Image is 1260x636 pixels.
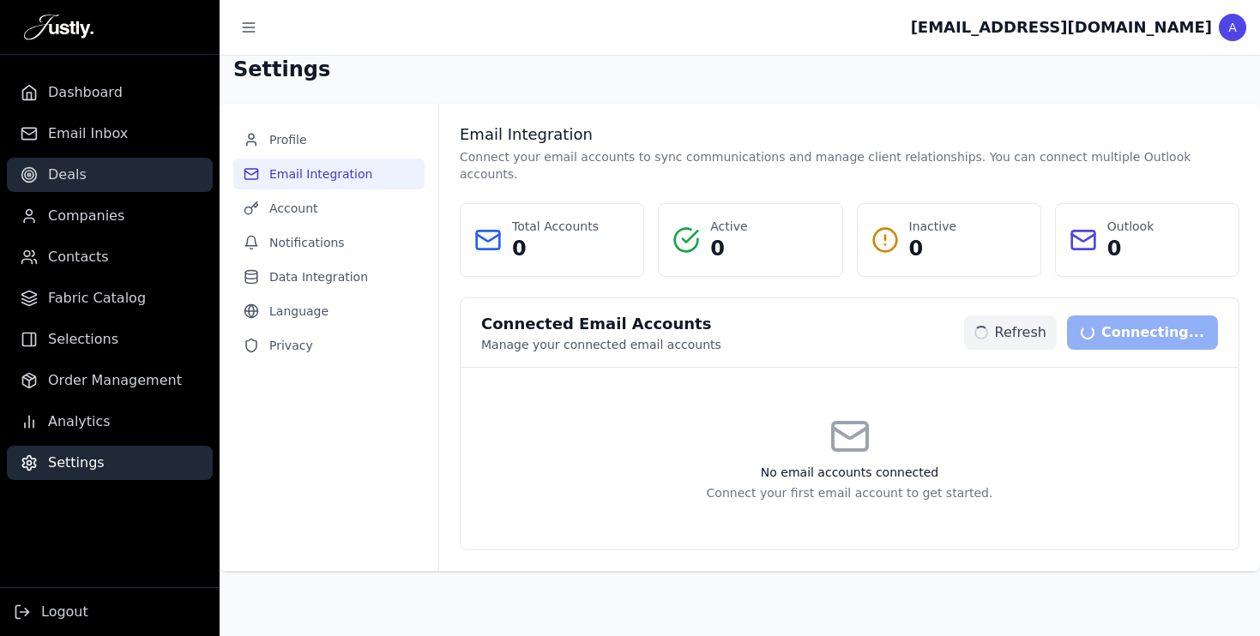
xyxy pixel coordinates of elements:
a: Companies [7,199,213,233]
div: A [1219,14,1246,41]
img: Justly Logo [24,14,93,41]
button: Account [233,193,425,224]
button: Data Integration [233,261,425,292]
a: Email Inbox [7,117,213,151]
h3: Connected Email Accounts [481,312,721,336]
p: Connect your email accounts to sync communications and manage client relationships. You can conne... [460,148,1239,183]
div: [EMAIL_ADDRESS][DOMAIN_NAME] [911,15,1212,39]
span: Deals [48,165,87,185]
span: Order Management [48,370,182,391]
p: 0 [710,235,747,262]
a: Dashboard [7,75,213,110]
a: Fabric Catalog [7,281,213,315]
button: Privacy [233,330,425,361]
button: Connecting... [1067,315,1218,350]
button: Toggle sidebar [233,12,264,43]
a: Contacts [7,240,213,274]
span: Analytics [48,411,111,432]
p: 0 [1107,235,1154,262]
span: Email Inbox [48,123,128,144]
p: 0 [909,235,957,262]
a: Deals [7,158,213,192]
span: Selections [48,329,118,350]
span: Refresh [995,322,1046,343]
p: Active [710,218,747,235]
button: Logout [14,602,88,622]
button: Language [233,296,425,327]
a: Analytics [7,405,213,439]
span: Fabric Catalog [48,288,146,309]
a: Settings [7,446,213,480]
span: Settings [48,453,105,473]
span: Connecting... [1101,322,1204,343]
p: Connect your first email account to get started. [481,484,1218,501]
p: Inactive [909,218,957,235]
a: Selections [7,322,213,357]
h3: Email Integration [460,124,1239,145]
h3: No email accounts connected [481,464,1218,481]
span: Logout [41,602,88,622]
p: 0 [512,235,599,262]
a: Order Management [7,363,213,398]
h1: Settings [233,56,330,83]
p: Total Accounts [512,218,599,235]
button: Refresh [964,315,1057,350]
p: Manage your connected email accounts [481,336,721,353]
p: Outlook [1107,218,1154,235]
span: Contacts [48,247,109,267]
button: Profile [233,124,425,155]
button: Notifications [233,227,425,258]
span: Dashboard [48,82,123,103]
span: Companies [48,206,124,226]
button: Email Integration [233,159,425,189]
